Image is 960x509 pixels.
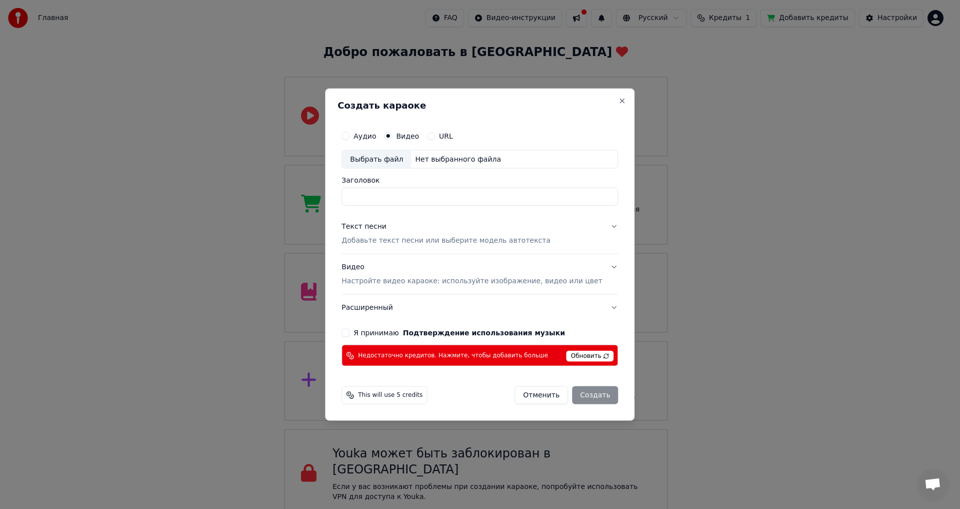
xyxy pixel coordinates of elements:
label: Заголовок [341,177,618,184]
button: Я принимаю [403,329,565,336]
div: Текст песни [341,222,386,232]
span: This will use 5 credits [358,391,422,399]
div: Видео [341,262,602,286]
button: ВидеоНастройте видео караоке: используйте изображение, видео или цвет [341,254,618,294]
label: Я принимаю [353,329,565,336]
label: Аудио [353,132,376,139]
h2: Создать караоке [337,101,622,110]
span: Недостаточно кредитов. Нажмите, чтобы добавить больше [358,351,548,359]
p: Добавьте текст песни или выберите модель автотекста [341,236,550,246]
div: Нет выбранного файла [411,154,505,164]
button: Текст песниДобавьте текст песни или выберите модель автотекста [341,214,618,254]
label: Видео [396,132,419,139]
div: Выбрать файл [342,150,411,168]
span: Обновить [566,351,614,362]
label: URL [439,132,453,139]
button: Отменить [514,386,568,404]
button: Расширенный [341,295,618,321]
p: Настройте видео караоке: используйте изображение, видео или цвет [341,276,602,286]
